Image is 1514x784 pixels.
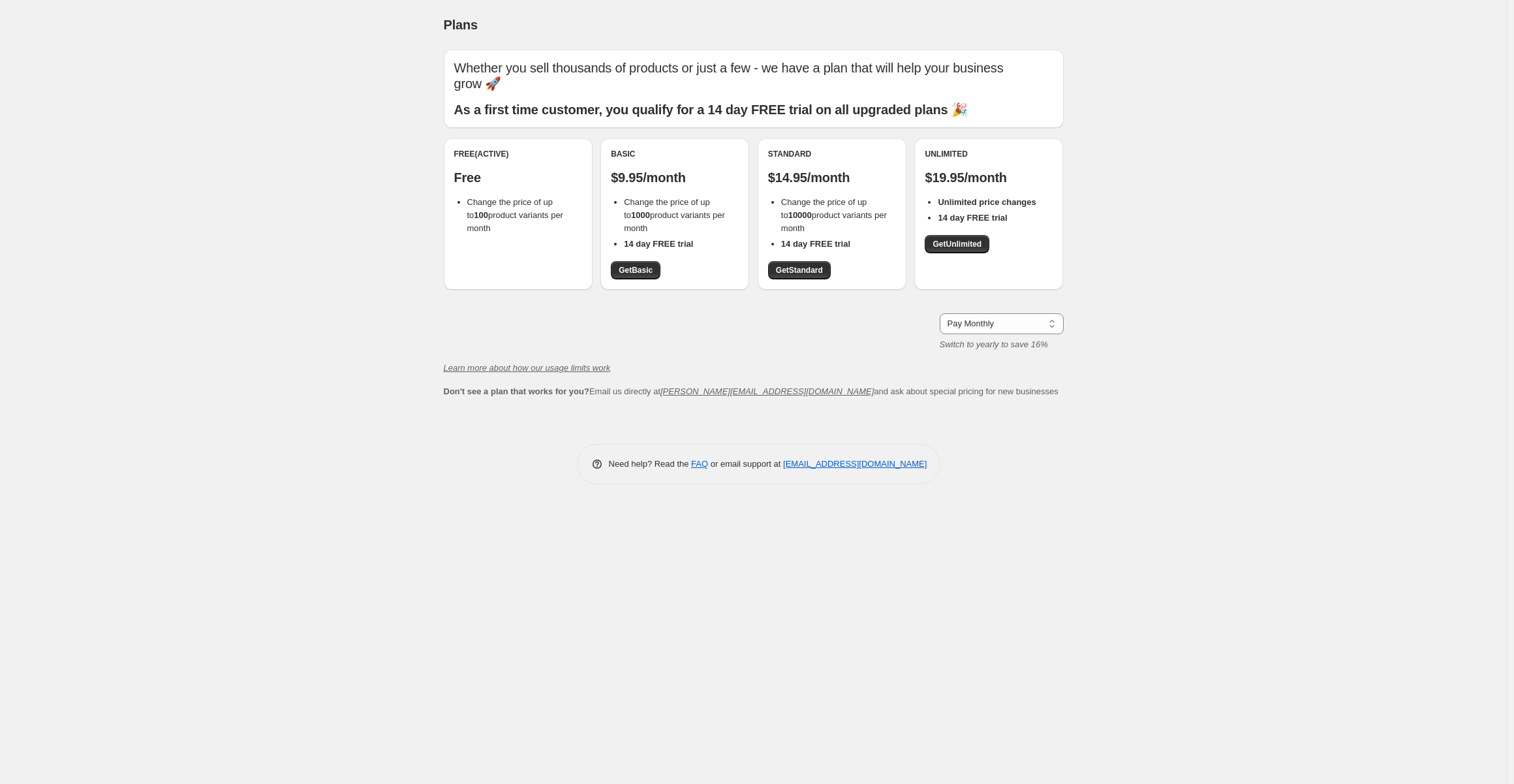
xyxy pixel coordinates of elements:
a: FAQ [691,459,708,469]
span: Change the price of up to product variants per month [781,197,887,233]
b: 14 day FREE trial [938,213,1007,223]
span: Change the price of up to product variants per month [467,197,563,233]
p: $9.95/month [611,170,739,185]
span: Get Basic [619,265,653,275]
b: 14 day FREE trial [781,239,850,249]
b: Don't see a plan that works for you? [444,386,589,396]
p: Free [454,170,582,185]
a: [EMAIL_ADDRESS][DOMAIN_NAME] [783,459,927,469]
b: 10000 [788,210,812,220]
a: GetBasic [611,261,660,279]
a: Learn more about how our usage limits work [444,363,611,373]
p: $19.95/month [925,170,1053,185]
span: Get Standard [776,265,823,275]
span: Plans [444,18,478,32]
div: Basic [611,149,739,159]
p: Whether you sell thousands of products or just a few - we have a plan that will help your busines... [454,60,1053,91]
b: 100 [474,210,488,220]
span: Email us directly at and ask about special pricing for new businesses [444,386,1058,396]
div: Free (Active) [454,149,582,159]
span: Need help? Read the [609,459,692,469]
div: Unlimited [925,149,1053,159]
b: Unlimited price changes [938,197,1036,207]
a: GetStandard [768,261,831,279]
span: or email support at [708,459,783,469]
span: Get Unlimited [933,239,981,249]
a: [PERSON_NAME][EMAIL_ADDRESS][DOMAIN_NAME] [660,386,874,396]
b: 1000 [631,210,650,220]
p: $14.95/month [768,170,896,185]
div: Standard [768,149,896,159]
a: GetUnlimited [925,235,989,253]
b: 14 day FREE trial [624,239,693,249]
i: Switch to yearly to save 16% [940,339,1048,349]
b: As a first time customer, you qualify for a 14 day FREE trial on all upgraded plans 🎉 [454,102,968,117]
span: Change the price of up to product variants per month [624,197,725,233]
